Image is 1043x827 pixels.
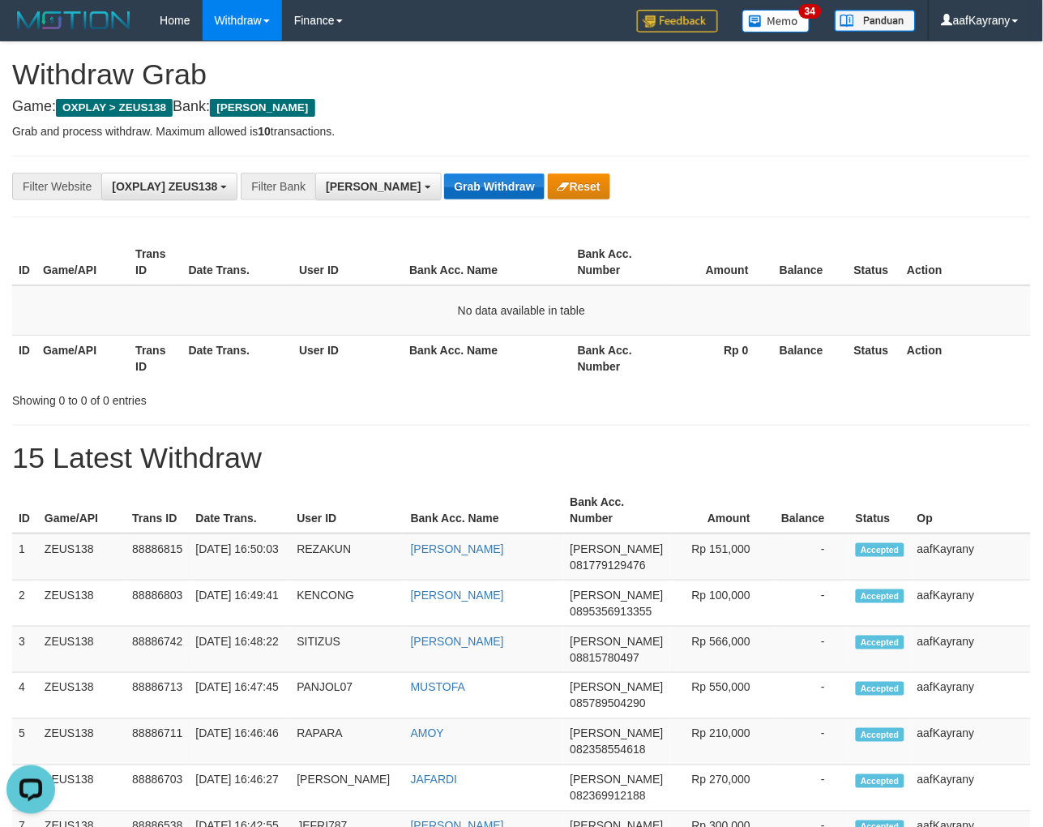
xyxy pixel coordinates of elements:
td: RAPARA [290,719,404,765]
th: Op [911,487,1031,533]
td: Rp 270,000 [670,765,775,812]
td: [DATE] 16:46:46 [189,719,290,765]
span: 34 [799,4,821,19]
th: Bank Acc. Number [571,335,664,381]
a: MUSTOFA [411,681,465,694]
span: [PERSON_NAME] [571,589,664,602]
th: Status [848,239,901,285]
th: Bank Acc. Number [564,487,670,533]
h1: Withdraw Grab [12,58,1031,91]
td: aafKayrany [911,719,1031,765]
td: - [775,627,849,673]
td: aafKayrany [911,627,1031,673]
td: 88886711 [126,719,189,765]
td: - [775,719,849,765]
h1: 15 Latest Withdraw [12,442,1031,474]
h4: Game: Bank: [12,99,1031,115]
span: [PERSON_NAME] [571,542,664,555]
span: Accepted [856,636,904,649]
span: [PERSON_NAME] [571,727,664,740]
th: User ID [293,239,403,285]
th: ID [12,239,36,285]
th: Bank Acc. Number [571,239,664,285]
span: Copy 082369912188 to clipboard [571,790,646,803]
a: [PERSON_NAME] [411,589,504,602]
td: ZEUS138 [38,627,126,673]
th: Game/API [36,335,129,381]
span: Accepted [856,728,904,742]
td: 5 [12,719,38,765]
th: Date Trans. [182,335,293,381]
span: [PERSON_NAME] [571,773,664,786]
td: PANJOL07 [290,673,404,719]
th: Balance [775,487,849,533]
td: Rp 100,000 [670,581,775,627]
th: Status [849,487,911,533]
th: Trans ID [129,335,182,381]
span: Copy 0895356913355 to clipboard [571,605,652,618]
img: Button%20Memo.svg [742,10,810,32]
span: Accepted [856,774,904,788]
td: ZEUS138 [38,719,126,765]
td: - [775,581,849,627]
td: KENCONG [290,581,404,627]
th: Date Trans. [189,487,290,533]
th: Action [900,239,1031,285]
th: Game/API [38,487,126,533]
a: JAFARDI [411,773,458,786]
span: Accepted [856,589,904,603]
a: [PERSON_NAME] [411,635,504,648]
th: Bank Acc. Name [403,335,571,381]
td: SITIZUS [290,627,404,673]
td: 4 [12,673,38,719]
td: [DATE] 16:47:45 [189,673,290,719]
td: 88886742 [126,627,189,673]
span: [PERSON_NAME] [210,99,314,117]
span: Copy 082358554618 to clipboard [571,743,646,756]
td: 2 [12,581,38,627]
td: ZEUS138 [38,581,126,627]
td: ZEUS138 [38,533,126,581]
td: aafKayrany [911,673,1031,719]
div: Filter Bank [241,173,315,200]
th: Bank Acc. Name [403,239,571,285]
td: [DATE] 16:49:41 [189,581,290,627]
a: [PERSON_NAME] [411,542,504,555]
td: 3 [12,627,38,673]
td: [DATE] 16:48:22 [189,627,290,673]
td: - [775,765,849,812]
td: 88886713 [126,673,189,719]
th: ID [12,487,38,533]
th: Amount [670,487,775,533]
p: Grab and process withdraw. Maximum allowed is transactions. [12,123,1031,139]
button: [OXPLAY] ZEUS138 [101,173,237,200]
img: MOTION_logo.png [12,8,135,32]
div: Filter Website [12,173,101,200]
th: Trans ID [129,239,182,285]
td: ZEUS138 [38,673,126,719]
td: 88886803 [126,581,189,627]
button: Grab Withdraw [444,174,544,199]
img: Feedback.jpg [637,10,718,32]
td: 1 [12,533,38,581]
th: Date Trans. [182,239,293,285]
th: Balance [773,239,848,285]
td: [PERSON_NAME] [290,765,404,812]
button: Reset [548,174,610,199]
td: REZAKUN [290,533,404,581]
span: [OXPLAY] ZEUS138 [112,180,217,193]
th: ID [12,335,36,381]
th: Rp 0 [663,335,773,381]
span: [PERSON_NAME] [571,635,664,648]
th: Game/API [36,239,129,285]
td: aafKayrany [911,765,1031,812]
th: Status [848,335,901,381]
td: [DATE] 16:46:27 [189,765,290,812]
td: ZEUS138 [38,765,126,812]
td: 88886703 [126,765,189,812]
button: Open LiveChat chat widget [6,6,55,55]
span: Copy 081779129476 to clipboard [571,559,646,572]
th: User ID [290,487,404,533]
td: - [775,673,849,719]
td: Rp 151,000 [670,533,775,581]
